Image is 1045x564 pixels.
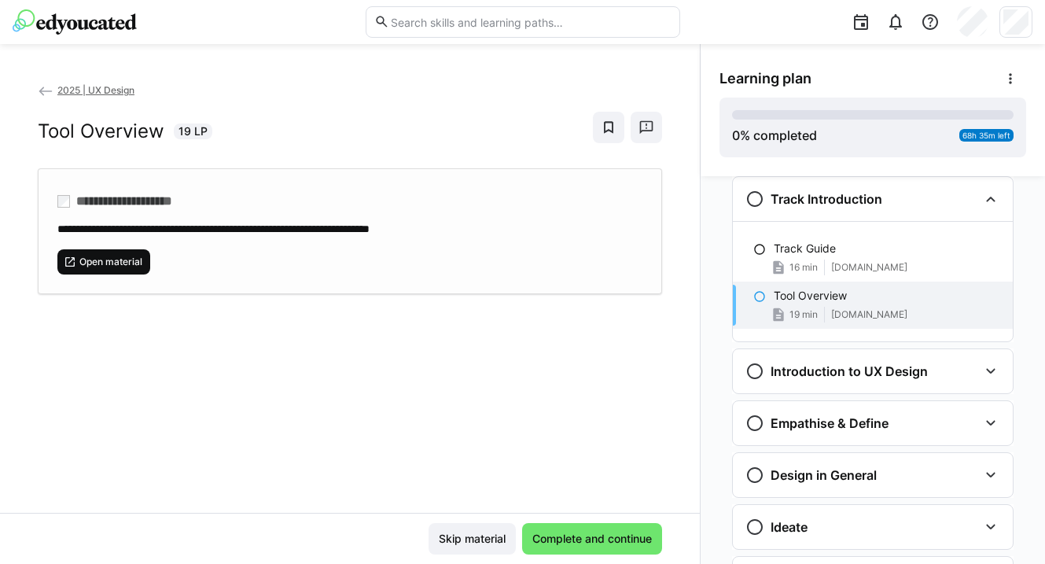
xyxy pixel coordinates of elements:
h3: Empathise & Define [771,415,889,431]
input: Search skills and learning paths… [389,15,671,29]
h3: Ideate [771,519,808,535]
div: % completed [732,126,817,145]
span: Learning plan [719,70,811,87]
span: 16 min [789,261,818,274]
p: Track Guide [774,241,836,256]
button: Open material [57,249,150,275]
span: 0 [732,127,740,143]
button: Complete and continue [522,523,662,555]
h3: Track Introduction [771,191,882,207]
h2: Tool Overview [38,120,164,143]
span: Complete and continue [530,531,654,547]
p: Tool Overview [774,288,847,304]
span: [DOMAIN_NAME] [831,308,907,321]
span: 2025 | UX Design [57,84,134,96]
span: 19 LP [178,123,208,139]
h3: Introduction to UX Design [771,363,928,379]
span: [DOMAIN_NAME] [831,261,907,274]
a: 2025 | UX Design [38,84,134,96]
span: Skip material [436,531,508,547]
h3: Design in General [771,467,877,483]
span: 19 min [789,308,818,321]
button: Skip material [429,523,516,555]
span: 68h 35m left [962,131,1010,140]
span: Open material [78,256,144,268]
